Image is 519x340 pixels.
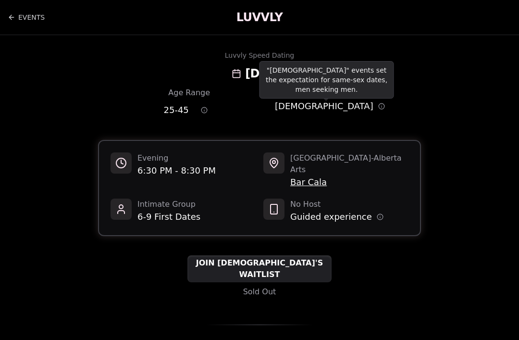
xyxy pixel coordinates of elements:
button: Age range information [194,100,215,121]
span: JOIN [DEMOGRAPHIC_DATA]'S WAITLIST [187,257,332,280]
span: 6:30 PM - 8:30 PM [137,164,216,177]
span: 25 - 45 [164,103,189,117]
span: [GEOGRAPHIC_DATA] - Alberta Arts [290,152,408,176]
span: Guided experience [290,210,372,224]
div: "[DEMOGRAPHIC_DATA]" events set the expectation for same-sex dates, men seeking men. [259,61,394,99]
button: Orientation information [378,103,385,110]
span: [DEMOGRAPHIC_DATA] [275,100,373,113]
span: Intimate Group [137,199,200,210]
span: Evening [137,152,216,164]
button: Host information [377,214,383,220]
h2: [DATE] [245,66,287,81]
span: 6-9 First Dates [137,210,200,224]
span: Sold Out [243,286,276,298]
a: LUVVLY [236,10,283,25]
button: JOIN QUEER MEN'S WAITLIST - Sold Out [187,255,332,282]
span: Bar Cala [290,176,408,189]
div: Age Range [134,87,244,99]
div: Luvvly Speed Dating [225,50,294,60]
span: No Host [290,199,383,210]
a: Back to events [8,8,45,27]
